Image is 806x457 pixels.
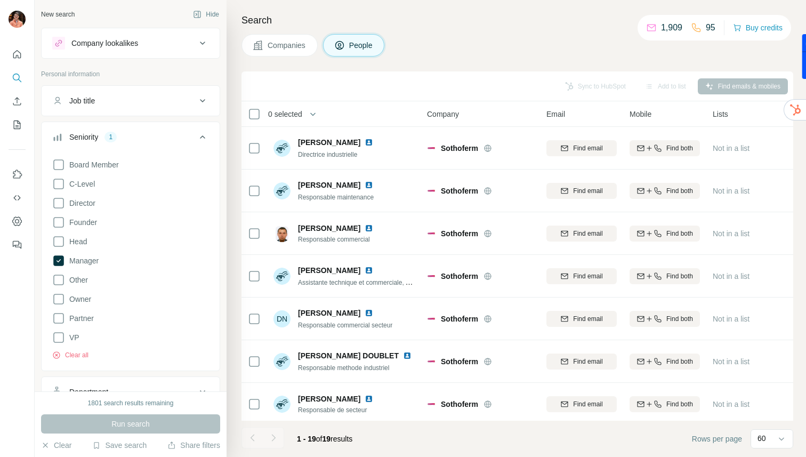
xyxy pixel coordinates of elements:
span: Find both [666,314,693,324]
span: Not in a list [713,315,749,323]
span: Find both [666,229,693,238]
span: of [316,435,323,443]
p: 60 [757,433,766,444]
button: Buy credits [733,20,783,35]
span: Responsable commercial [298,235,377,244]
span: Find both [666,357,693,366]
button: Find email [546,183,617,199]
img: Logo of Sothoferm [427,357,436,366]
span: Find both [666,399,693,409]
span: Directrice industrielle [298,151,357,158]
button: Use Surfe API [9,188,26,207]
button: My lists [9,115,26,134]
span: [PERSON_NAME] [298,137,360,148]
span: Find email [573,143,602,153]
p: 95 [706,21,715,34]
img: Logo of Sothoferm [427,144,436,153]
div: Job title [69,95,95,106]
button: Job title [42,88,220,114]
span: Not in a list [713,357,749,366]
img: Avatar [273,353,291,370]
img: LinkedIn logo [365,138,373,147]
span: Find email [573,186,602,196]
button: Share filters [167,440,220,451]
span: People [349,40,374,51]
button: Find email [546,354,617,370]
span: Find both [666,143,693,153]
img: Avatar [273,268,291,285]
span: [PERSON_NAME] DOUBLET [298,350,399,361]
button: Find email [546,311,617,327]
span: Sothoferm [441,356,478,367]
div: Department [69,387,108,397]
button: Find both [630,354,700,370]
button: Find email [546,140,617,156]
div: 1801 search results remaining [88,398,174,408]
span: Responsable methode industriel [298,364,389,372]
span: Owner [65,294,91,304]
img: Logo of Sothoferm [427,315,436,323]
img: Avatar [9,11,26,28]
img: LinkedIn logo [365,181,373,189]
span: Sothoferm [441,314,478,324]
span: C-Level [65,179,95,189]
span: Founder [65,217,97,228]
span: Find email [573,229,602,238]
span: Partner [65,313,94,324]
span: Not in a list [713,144,749,153]
button: Quick start [9,45,26,64]
p: 1,909 [661,21,682,34]
button: Find both [630,183,700,199]
img: Logo of Sothoferm [427,272,436,280]
span: Find email [573,314,602,324]
button: Find both [630,396,700,412]
img: Logo of Sothoferm [427,400,436,408]
span: [PERSON_NAME] [298,223,360,234]
button: Use Surfe on LinkedIn [9,165,26,184]
span: Other [65,275,88,285]
span: Not in a list [713,400,749,408]
span: Find email [573,399,602,409]
div: New search [41,10,75,19]
span: [PERSON_NAME] [298,180,360,190]
span: Rows per page [692,434,742,444]
span: Responsable commercial secteur [298,322,392,329]
span: Company [427,109,459,119]
span: [PERSON_NAME] [298,308,360,318]
button: Feedback [9,235,26,254]
span: Responsable maintenance [298,194,374,201]
span: VP [65,332,79,343]
span: Manager [65,255,99,266]
span: Assistante technique et commerciale, Administratrice des ventes [298,278,480,286]
span: Find both [666,271,693,281]
span: Sothoferm [441,399,478,410]
div: 1 [104,132,117,142]
div: DN [273,310,291,327]
button: Find both [630,268,700,284]
button: Department [42,379,220,405]
p: Personal information [41,69,220,79]
span: Companies [268,40,307,51]
img: Logo of Sothoferm [427,229,436,238]
span: 19 [323,435,331,443]
h4: Search [241,13,793,28]
img: Avatar [273,396,291,413]
span: Sothoferm [441,228,478,239]
img: LinkedIn logo [403,351,412,360]
span: Sothoferm [441,186,478,196]
img: Avatar [273,225,291,242]
img: LinkedIn logo [365,309,373,317]
button: Find both [630,226,700,242]
span: Not in a list [713,229,749,238]
img: LinkedIn logo [365,266,373,275]
span: [PERSON_NAME] [298,394,360,404]
button: Dashboard [9,212,26,231]
span: Find email [573,271,602,281]
div: Seniority [69,132,98,142]
button: Find email [546,226,617,242]
button: Save search [92,440,147,451]
span: 1 - 19 [297,435,316,443]
span: Responsable de secteur [298,405,377,415]
button: Clear all [52,350,88,360]
span: Email [546,109,565,119]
